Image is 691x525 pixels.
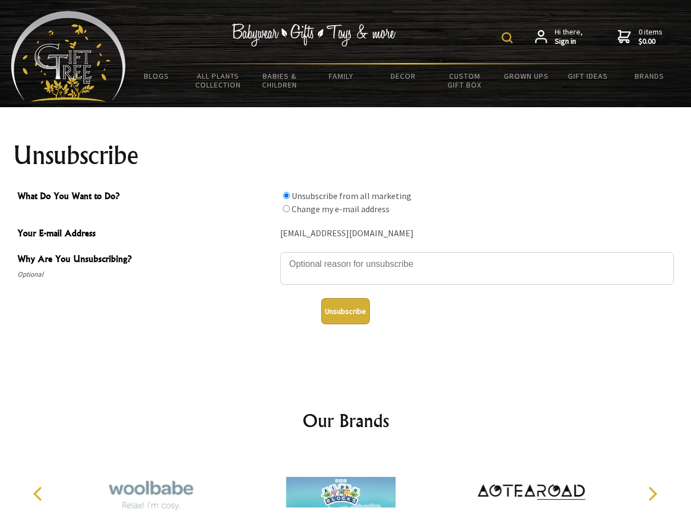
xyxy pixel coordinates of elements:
[638,37,663,46] strong: $0.00
[372,65,434,87] a: Decor
[535,27,583,46] a: Hi there,Sign in
[22,407,670,434] h2: Our Brands
[11,11,126,102] img: Babyware - Gifts - Toys and more...
[321,298,370,324] button: Unsubscribe
[126,65,188,87] a: BLOGS
[18,252,275,268] span: Why Are You Unsubscribing?
[188,65,249,96] a: All Plants Collection
[555,27,583,46] span: Hi there,
[640,482,664,506] button: Next
[292,203,390,214] label: Change my e-mail address
[557,65,619,87] a: Gift Ideas
[18,268,275,281] span: Optional
[283,192,290,199] input: What Do You Want to Do?
[27,482,51,506] button: Previous
[638,27,663,46] span: 0 items
[283,205,290,212] input: What Do You Want to Do?
[434,65,496,96] a: Custom Gift Box
[311,65,373,87] a: Family
[232,24,396,46] img: Babywear - Gifts - Toys & more
[495,65,557,87] a: Grown Ups
[13,142,678,168] h1: Unsubscribe
[18,226,275,242] span: Your E-mail Address
[280,225,674,242] div: [EMAIL_ADDRESS][DOMAIN_NAME]
[555,37,583,46] strong: Sign in
[280,252,674,285] textarea: Why Are You Unsubscribing?
[249,65,311,96] a: Babies & Children
[618,27,663,46] a: 0 items$0.00
[18,189,275,205] span: What Do You Want to Do?
[502,32,513,43] img: product search
[292,190,411,201] label: Unsubscribe from all marketing
[619,65,681,87] a: Brands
